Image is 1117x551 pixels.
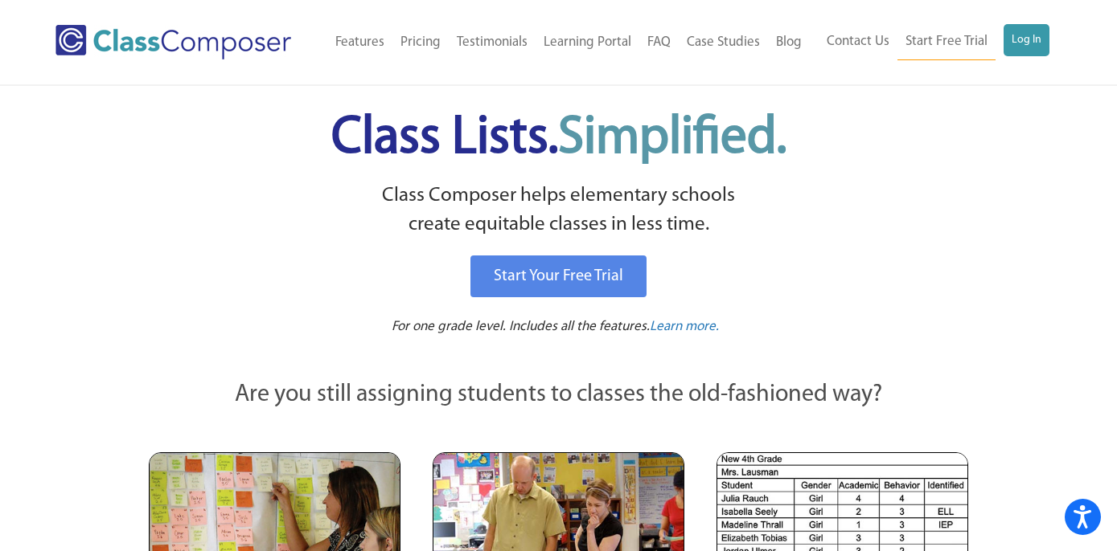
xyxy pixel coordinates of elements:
a: Pricing [392,25,449,60]
a: Testimonials [449,25,536,60]
a: Case Studies [679,25,768,60]
span: Start Your Free Trial [494,268,623,284]
span: Class Lists. [331,112,786,165]
a: Learning Portal [536,25,639,60]
p: Are you still assigning students to classes the old-fashioned way? [149,378,969,413]
a: Start Free Trial [897,24,996,60]
a: Features [327,25,392,60]
a: FAQ [639,25,679,60]
span: Learn more. [650,320,719,333]
nav: Header Menu [810,24,1049,60]
p: Class Composer helps elementary schools create equitable classes in less time. [146,182,971,240]
a: Start Your Free Trial [470,255,647,297]
a: Contact Us [819,24,897,59]
img: Class Composer [55,25,291,59]
a: Blog [768,25,810,60]
a: Learn more. [650,317,719,337]
span: Simplified. [558,112,786,165]
a: Log In [1004,24,1049,56]
nav: Header Menu [319,25,810,60]
span: For one grade level. Includes all the features. [392,320,650,333]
